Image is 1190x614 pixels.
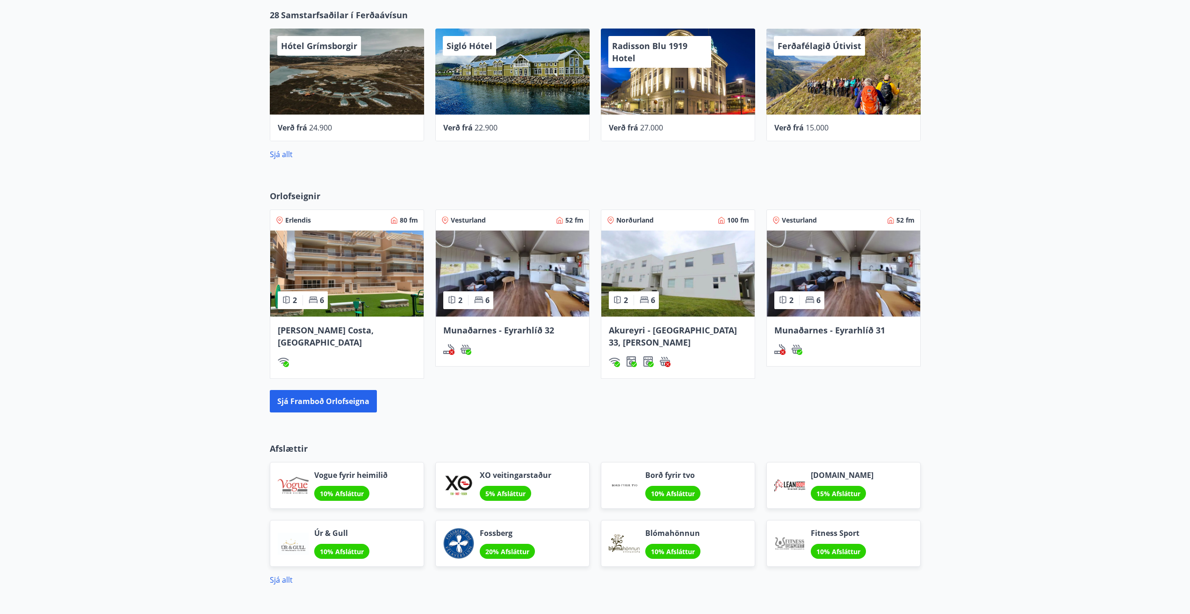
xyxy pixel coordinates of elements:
span: Norðurland [616,216,654,225]
span: 10% Afsláttur [320,547,364,556]
span: Vesturland [451,216,486,225]
img: h89QDIuHlAdpqTriuIvuEWkTH976fOgBEOOeu1mi.svg [659,356,671,367]
img: Dl16BY4EX9PAW649lg1C3oBuIaAsR6QVDQBO2cTm.svg [626,356,637,367]
span: 10% Afsláttur [816,547,860,556]
span: 2 [293,295,297,305]
span: Verð frá [774,123,804,133]
img: Paella dish [270,231,424,317]
img: h89QDIuHlAdpqTriuIvuEWkTH976fOgBEOOeu1mi.svg [460,344,471,355]
span: Borð fyrir tvo [645,470,700,480]
img: QNIUl6Cv9L9rHgMXwuzGLuiJOj7RKqxk9mBFPqjq.svg [774,344,786,355]
span: Radisson Blu 1919 Hotel [612,40,687,64]
span: Blómahönnun [645,528,700,538]
a: Sjá allt [270,575,293,585]
span: Munaðarnes - Eyrarhlíð 32 [443,325,554,336]
div: Heitur pottur [659,356,671,367]
span: 20% Afsláttur [485,547,529,556]
img: QNIUl6Cv9L9rHgMXwuzGLuiJOj7RKqxk9mBFPqjq.svg [443,344,454,355]
span: 10% Afsláttur [651,489,695,498]
span: 6 [320,295,324,305]
span: 27.000 [640,123,663,133]
span: 15% Afsláttur [816,489,860,498]
span: 6 [816,295,821,305]
div: Reykingar / Vape [774,344,786,355]
span: 52 fm [896,216,915,225]
span: 5% Afsláttur [485,489,526,498]
span: 80 fm [400,216,418,225]
span: Vogue fyrir heimilið [314,470,388,480]
span: Verð frá [443,123,473,133]
div: Þurrkari [642,356,654,367]
div: Heitur pottur [460,344,471,355]
span: Fitness Sport [811,528,866,538]
span: Úr & Gull [314,528,369,538]
span: 10% Afsláttur [651,547,695,556]
span: 2 [624,295,628,305]
img: HJRyFFsYp6qjeUYhR4dAD8CaCEsnIFYZ05miwXoh.svg [278,356,289,367]
span: 22.900 [475,123,498,133]
img: Paella dish [601,231,755,317]
span: Verð frá [609,123,638,133]
a: Sjá allt [270,149,293,159]
div: Þráðlaust net [609,356,620,367]
span: Munaðarnes - Eyrarhlíð 31 [774,325,885,336]
span: 6 [485,295,490,305]
span: 28 [270,9,279,21]
span: Orlofseignir [270,190,320,202]
span: [PERSON_NAME] Costa, [GEOGRAPHIC_DATA] [278,325,374,348]
span: Verð frá [278,123,307,133]
button: Sjá framboð orlofseigna [270,390,377,412]
span: Fossberg [480,528,535,538]
img: Paella dish [436,231,589,317]
span: 2 [458,295,462,305]
span: 100 fm [727,216,749,225]
span: 52 fm [565,216,584,225]
span: Hótel Grímsborgir [281,40,357,51]
div: Reykingar / Vape [443,344,454,355]
img: h89QDIuHlAdpqTriuIvuEWkTH976fOgBEOOeu1mi.svg [791,344,802,355]
span: Samstarfsaðilar í Ferðaávísun [281,9,408,21]
span: Erlendis [285,216,311,225]
span: Sigló Hótel [447,40,492,51]
img: HJRyFFsYp6qjeUYhR4dAD8CaCEsnIFYZ05miwXoh.svg [609,356,620,367]
span: 6 [651,295,655,305]
img: hddCLTAnxqFUMr1fxmbGG8zWilo2syolR0f9UjPn.svg [642,356,654,367]
span: 10% Afsláttur [320,489,364,498]
div: Heitur pottur [791,344,802,355]
div: Þráðlaust net [278,356,289,367]
span: XO veitingarstaður [480,470,551,480]
div: Þvottavél [626,356,637,367]
p: Afslættir [270,442,921,455]
span: 24.900 [309,123,332,133]
span: Akureyri - [GEOGRAPHIC_DATA] 33, [PERSON_NAME] [609,325,737,348]
span: [DOMAIN_NAME] [811,470,873,480]
span: 15.000 [806,123,829,133]
span: Vesturland [782,216,817,225]
span: 2 [789,295,793,305]
span: Ferðafélagið Útivist [778,40,861,51]
img: Paella dish [767,231,920,317]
